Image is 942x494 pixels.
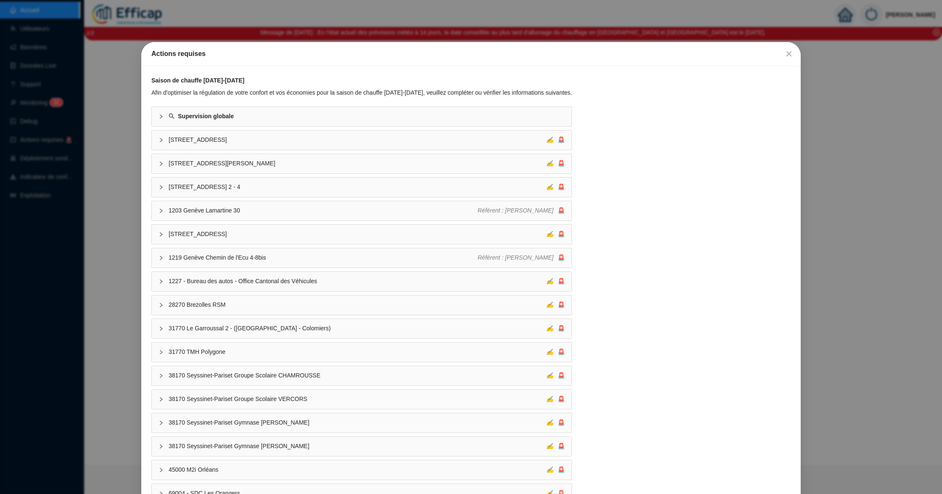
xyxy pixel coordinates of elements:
[152,366,572,385] div: 38170 Seyssinet-Pariset Groupe Scolaire CHAMROUSSE✍🚨
[178,113,234,120] strong: Supervision globale
[169,442,546,451] span: 38170 Seyssinet-Pariset Gymnase [PERSON_NAME]
[169,253,478,262] span: 1219 Genève Chemin de l'Ecu 4-8bis
[152,154,572,173] div: [STREET_ADDRESS][PERSON_NAME]✍🚨
[546,419,553,426] span: ✍
[169,113,175,119] span: search
[169,159,546,168] span: [STREET_ADDRESS][PERSON_NAME]
[159,373,164,378] span: collapsed
[159,467,164,473] span: collapsed
[546,324,565,333] div: 🚨
[546,183,565,191] div: 🚨
[546,300,565,309] div: 🚨
[478,253,565,262] div: 🚨
[546,371,565,380] div: 🚨
[152,390,572,409] div: 38170 Seyssinet-Pariset Groupe Scolaire VERCORS✍🚨
[159,114,164,119] span: collapsed
[546,183,553,190] span: ✍
[152,107,572,126] div: Supervision globale
[169,183,546,191] span: [STREET_ADDRESS] 2 - 4
[159,444,164,449] span: collapsed
[152,437,572,456] div: 38170 Seyssinet-Pariset Gymnase [PERSON_NAME]✍🚨
[159,185,164,190] span: collapsed
[169,277,546,286] span: 1227 - Bureau des autos - Office Cantonal des Véhicules
[546,230,565,239] div: 🚨
[152,248,572,268] div: 1219 Genève Chemin de l'Ecu 4-8bisRéférent : [PERSON_NAME]🚨
[546,159,565,168] div: 🚨
[786,50,792,57] span: close
[152,201,572,220] div: 1203 Genève Lamartine 30Référent : [PERSON_NAME]🚨
[152,295,572,315] div: 28270 Brezolles RSM✍🚨
[546,325,553,332] span: ✍
[546,231,553,237] span: ✍
[546,277,565,286] div: 🚨
[546,136,553,143] span: ✍
[152,272,572,291] div: 1227 - Bureau des autos - Office Cantonal des Véhicules✍🚨
[546,396,553,402] span: ✍
[152,319,572,338] div: 31770 Le Garroussal 2 - ([GEOGRAPHIC_DATA] - Colomiers)✍🚨
[151,49,791,59] div: Actions requises
[546,465,565,474] div: 🚨
[478,207,554,214] span: Référent : [PERSON_NAME]
[546,301,553,308] span: ✍
[159,208,164,213] span: collapsed
[546,466,553,473] span: ✍
[169,465,546,474] span: 45000 M2i Orléans
[159,420,164,425] span: collapsed
[546,442,565,451] div: 🚨
[546,135,565,144] div: 🚨
[546,443,553,449] span: ✍
[159,138,164,143] span: collapsed
[159,232,164,237] span: collapsed
[159,161,164,166] span: collapsed
[782,47,796,61] button: Close
[159,303,164,308] span: collapsed
[152,178,572,197] div: [STREET_ADDRESS] 2 - 4✍🚨
[152,413,572,433] div: 38170 Seyssinet-Pariset Gymnase [PERSON_NAME]✍🚨
[159,255,164,260] span: collapsed
[546,160,553,167] span: ✍
[151,88,572,97] div: Afin d'optimiser la régulation de votre confort et vos économies pour la saison de chauffe [DATE]...
[546,348,553,355] span: ✍
[169,300,546,309] span: 28270 Brezolles RSM
[169,371,546,380] span: 38170 Seyssinet-Pariset Groupe Scolaire CHAMROUSSE
[546,278,553,284] span: ✍
[159,279,164,284] span: collapsed
[478,206,565,215] div: 🚨
[159,326,164,331] span: collapsed
[169,418,546,427] span: 38170 Seyssinet-Pariset Gymnase [PERSON_NAME]
[478,254,554,261] span: Référent : [PERSON_NAME]
[169,348,546,356] span: 31770 TMH Polygone
[782,50,796,57] span: Fermer
[546,372,553,379] span: ✍
[152,130,572,150] div: [STREET_ADDRESS]✍🚨
[169,324,546,333] span: 31770 Le Garroussal 2 - ([GEOGRAPHIC_DATA] - Colomiers)
[169,135,546,144] span: [STREET_ADDRESS]
[546,395,565,404] div: 🚨
[169,395,546,404] span: 38170 Seyssinet-Pariset Groupe Scolaire VERCORS
[546,418,565,427] div: 🚨
[151,77,244,84] strong: Saison de chauffe [DATE]-[DATE]
[546,348,565,356] div: 🚨
[159,397,164,402] span: collapsed
[169,230,546,239] span: [STREET_ADDRESS]
[152,460,572,480] div: 45000 M2i Orléans✍🚨
[159,350,164,355] span: collapsed
[152,343,572,362] div: 31770 TMH Polygone✍🚨
[152,225,572,244] div: [STREET_ADDRESS]✍🚨
[169,206,478,215] span: 1203 Genève Lamartine 30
